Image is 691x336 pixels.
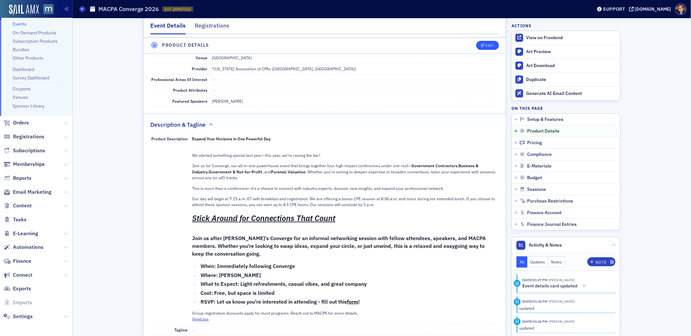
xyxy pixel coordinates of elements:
strong: When: Immediately following Converge [201,263,295,269]
div: Duplicate [526,77,617,83]
span: E-Materials [527,163,552,169]
span: Venue [196,55,207,60]
strong: Where: [PERSON_NAME] [201,272,261,278]
span: Sessions [527,187,546,192]
span: Natalie Antonakas [548,319,575,324]
p: This is more than a conference—it's a chance to connect with industry experts, discover new insig... [192,185,498,191]
a: View on Frontend [512,31,620,45]
strong: form [347,298,358,305]
span: Featured Speakers [172,98,207,104]
span: Email Marketing [13,189,52,196]
button: Duplicate [512,73,620,87]
span: Finance Account [527,210,562,216]
div: [DOMAIN_NAME] [635,6,671,12]
button: ViewLess [192,316,209,322]
span: Subscriptions [13,147,45,154]
h5: Event details card updated [523,283,578,289]
a: Tasks [4,216,27,223]
span: Budget [527,175,542,181]
button: [DOMAIN_NAME] [629,7,674,11]
strong: Government & Not-for-Profit [209,169,262,174]
strong: What to Expect: Light refreshments, casual vibes, and great company [201,281,367,287]
span: Finance Journal Entries [527,222,577,227]
a: Email Marketing [4,189,52,196]
a: Reports [4,175,31,182]
span: Setup & Features [527,117,564,122]
span: EVT-20967510 [165,6,191,12]
span: Provider [192,66,207,71]
a: Memberships [4,161,45,168]
span: Professional Areas Of Interest [151,77,207,82]
div: Update [514,318,521,325]
a: Events [13,21,27,27]
div: Art Preview [526,49,617,55]
span: Profile [675,4,686,15]
span: Natalie Antonakas [548,299,575,304]
span: — [192,327,195,332]
a: Subscriptions [4,147,45,154]
span: Imports [13,299,32,306]
div: Note [595,261,606,264]
button: Edit [476,41,499,50]
a: Bundles [13,47,29,52]
span: Product Description [151,136,188,141]
h4: Actions [512,23,532,29]
strong: RSVP: Let us know you’re interested in attending - fill out this [201,298,347,305]
div: updated [520,325,611,331]
strong: Forensic Valuation [271,169,305,174]
p: Our day will begin at 7:15 a.m. ET with breakfast and registration. We are offering a bonus CPE s... [192,196,498,208]
time: 9/22/2025 01:26 PM [523,319,548,324]
div: Event Details [150,21,186,34]
button: Generate AI Email Content [512,87,620,100]
ins: Stick Around for Connections That Count [192,213,335,223]
time: 9/22/2025 01:27 PM [523,278,548,282]
span: Purchase Restrictions [527,198,573,204]
h2: Description & Tagline [150,121,206,129]
a: Subscription Products [13,38,58,44]
div: Support [603,6,625,12]
a: Sponsor Library [13,103,44,109]
span: Automations [13,244,43,251]
strong: Expand Your Horizons in One Powerful Day [192,136,271,141]
span: Memberships [13,161,45,168]
button: All [516,256,527,268]
span: Reports [13,175,31,182]
button: Updates [527,256,548,268]
div: Edit [486,44,494,47]
span: Compliance [527,152,552,157]
a: Finance [4,258,31,265]
h4: Product Details [162,42,209,49]
a: On-Demand Products [13,30,56,36]
a: E-Learning [4,230,38,237]
button: Event details card updated [523,283,589,289]
span: Finance [13,258,31,265]
a: Other Products [13,55,43,61]
a: Imports [4,299,32,306]
div: Update [514,298,521,305]
span: Exports [13,285,31,292]
a: form [347,299,358,305]
div: Registrations [195,21,229,33]
p: Join us for Converge, our all‑in‑one powerhouse event that brings together four high-impact confe... [192,163,498,180]
span: Content [13,202,32,209]
a: Dashboard [13,66,34,72]
a: Registrations [4,133,44,140]
span: Pricing [527,140,542,146]
span: Connect [13,272,32,279]
a: Coupons [13,86,31,92]
span: Natalie Antonakas [548,278,575,282]
h4: On this page [512,105,620,111]
a: Survey Dashboard [13,75,49,81]
a: Content [4,202,32,209]
a: Orders [4,119,29,126]
a: View Homepage [39,4,53,15]
button: Notes [548,256,565,268]
span: Tasks [13,216,27,223]
span: — [212,87,215,93]
a: Connect [4,272,32,279]
span: — [212,77,215,82]
div: [PERSON_NAME] [212,98,243,104]
img: SailAMX [43,4,53,14]
span: Activity & Notes [529,242,562,249]
strong: Business & Industry [192,163,478,174]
